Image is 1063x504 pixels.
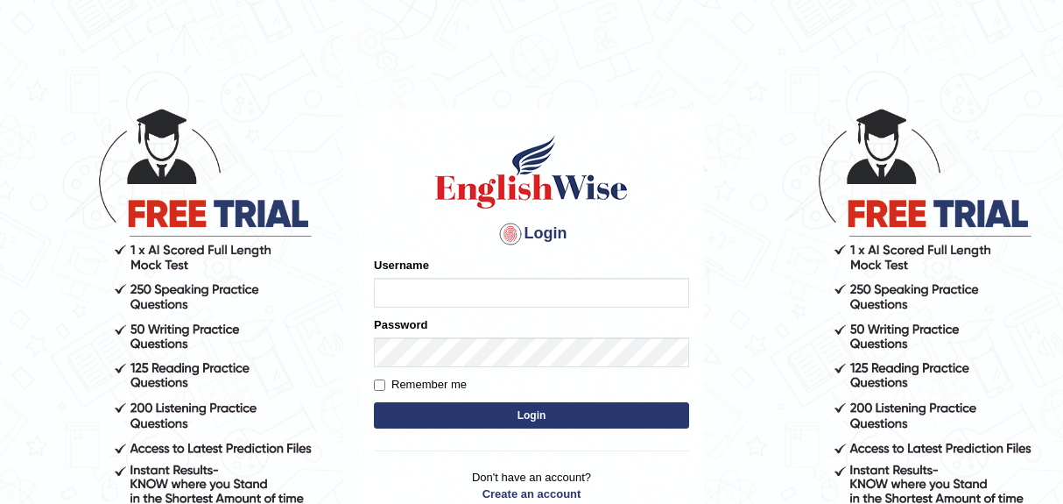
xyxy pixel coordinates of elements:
[374,257,429,273] label: Username
[374,316,427,333] label: Password
[374,402,689,429] button: Login
[432,132,631,211] img: Logo of English Wise sign in for intelligent practice with AI
[374,380,385,391] input: Remember me
[374,220,689,248] h4: Login
[374,376,467,394] label: Remember me
[374,486,689,502] a: Create an account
